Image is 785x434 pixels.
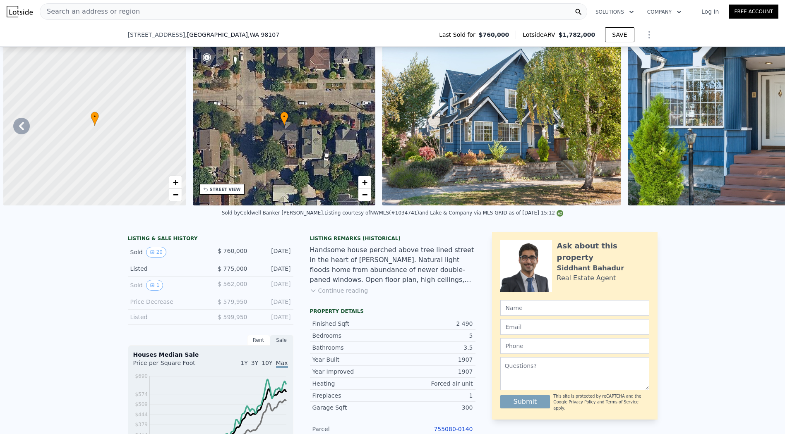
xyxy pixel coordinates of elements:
[553,393,649,411] div: This site is protected by reCAPTCHA and the Google and apply.
[559,31,595,38] span: $1,782,000
[569,400,595,404] a: Privacy Policy
[729,5,778,19] a: Free Account
[251,360,258,366] span: 3Y
[128,31,185,39] span: [STREET_ADDRESS]
[135,401,148,407] tspan: $509
[169,188,182,201] a: Zoom out
[362,177,367,187] span: +
[262,360,272,366] span: 10Y
[240,360,247,366] span: 1Y
[589,5,641,19] button: Solutions
[280,113,288,120] span: •
[254,265,291,273] div: [DATE]
[557,273,616,283] div: Real Estate Agent
[185,31,279,39] span: , [GEOGRAPHIC_DATA]
[523,31,558,39] span: Lotside ARV
[276,360,288,368] span: Max
[606,400,639,404] a: Terms of Service
[312,367,393,376] div: Year Improved
[218,314,247,320] span: $ 599,950
[7,6,33,17] img: Lotside
[280,112,288,126] div: •
[270,335,293,346] div: Sale
[91,112,99,126] div: •
[173,189,178,200] span: −
[312,391,393,400] div: Fireplaces
[254,313,291,321] div: [DATE]
[135,373,148,379] tspan: $690
[393,320,473,328] div: 2 490
[254,247,291,258] div: [DATE]
[130,298,204,306] div: Price Decrease
[312,379,393,388] div: Heating
[312,403,393,412] div: Garage Sqft
[218,265,247,272] span: $ 775,000
[362,189,367,200] span: −
[130,265,204,273] div: Listed
[312,331,393,340] div: Bedrooms
[133,359,211,372] div: Price per Square Foot
[434,426,473,432] a: 755080-0140
[393,379,473,388] div: Forced air unit
[254,280,291,291] div: [DATE]
[500,300,649,316] input: Name
[393,343,473,352] div: 3.5
[312,320,393,328] div: Finished Sqft
[393,391,473,400] div: 1
[557,210,563,217] img: NWMLS Logo
[130,247,204,258] div: Sold
[173,177,178,187] span: +
[641,26,658,43] button: Show Options
[91,113,99,120] span: •
[500,319,649,335] input: Email
[382,47,621,205] img: Sale: 119312383 Parcel: 97654064
[135,391,148,397] tspan: $574
[310,235,475,242] div: Listing Remarks (Historical)
[146,280,163,291] button: View historical data
[439,31,479,39] span: Last Sold for
[218,281,247,287] span: $ 562,000
[130,313,204,321] div: Listed
[312,343,393,352] div: Bathrooms
[393,403,473,412] div: 300
[557,240,649,263] div: Ask about this property
[358,176,371,188] a: Zoom in
[135,422,148,427] tspan: $379
[312,425,393,433] div: Parcel
[324,210,563,216] div: Listing courtesy of NWMLS (#1034741) and Lake & Company via MLS GRID as of [DATE] 15:12
[605,27,634,42] button: SAVE
[40,7,140,17] span: Search an address or region
[500,338,649,354] input: Phone
[691,7,729,16] a: Log In
[130,280,204,291] div: Sold
[310,245,475,285] div: Handsome house perched above tree lined street in the heart of [PERSON_NAME]. Natural light flood...
[133,351,288,359] div: Houses Median Sale
[146,247,166,258] button: View historical data
[500,395,550,408] button: Submit
[393,355,473,364] div: 1907
[169,176,182,188] a: Zoom in
[218,298,247,305] span: $ 579,950
[218,248,247,254] span: $ 760,000
[393,331,473,340] div: 5
[128,235,293,243] div: LISTING & SALE HISTORY
[135,412,148,417] tspan: $444
[310,308,475,315] div: Property details
[312,355,393,364] div: Year Built
[641,5,688,19] button: Company
[557,263,624,273] div: Siddhant Bahadur
[479,31,509,39] span: $760,000
[358,188,371,201] a: Zoom out
[210,186,241,193] div: STREET VIEW
[248,31,279,38] span: , WA 98107
[393,367,473,376] div: 1907
[310,286,368,295] button: Continue reading
[222,210,324,216] div: Sold by Coldwell Banker [PERSON_NAME] .
[247,335,270,346] div: Rent
[254,298,291,306] div: [DATE]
